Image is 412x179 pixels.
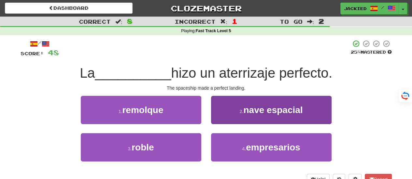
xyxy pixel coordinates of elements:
span: hizo un aterrizaje perfecto. [171,65,332,81]
button: 1.remolque [81,96,201,124]
a: Clozemaster [142,3,270,14]
span: : [307,19,314,24]
span: : [115,19,122,24]
span: jackied [344,6,367,11]
span: __________ [95,65,171,81]
span: / [381,5,384,10]
span: To go [279,18,302,25]
div: The spaceship made a perfect landing. [21,85,392,91]
span: 1 [232,17,237,25]
span: empresarios [246,142,300,152]
span: 2 [319,17,324,25]
button: 4.empresarios [211,133,332,161]
span: Score: [21,51,44,56]
a: jackied / [340,3,399,14]
button: 2.nave espacial [211,96,332,124]
div: Mastered [351,49,392,55]
small: 1 . [119,109,122,114]
span: Correct [79,18,111,25]
small: 2 . [240,109,244,114]
button: 3.roble [81,133,201,161]
div: / [21,40,59,48]
span: 8 [127,17,133,25]
small: 4 . [242,146,246,151]
span: Incorrect [175,18,216,25]
span: remolque [122,105,163,115]
small: 3 . [128,146,132,151]
span: 25 % [351,49,361,55]
a: Dashboard [5,3,133,14]
span: roble [132,142,154,152]
span: La [80,65,95,81]
span: : [220,19,227,24]
span: 48 [48,48,59,57]
span: nave espacial [243,105,303,115]
strong: Fast Track Level 5 [196,29,231,33]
